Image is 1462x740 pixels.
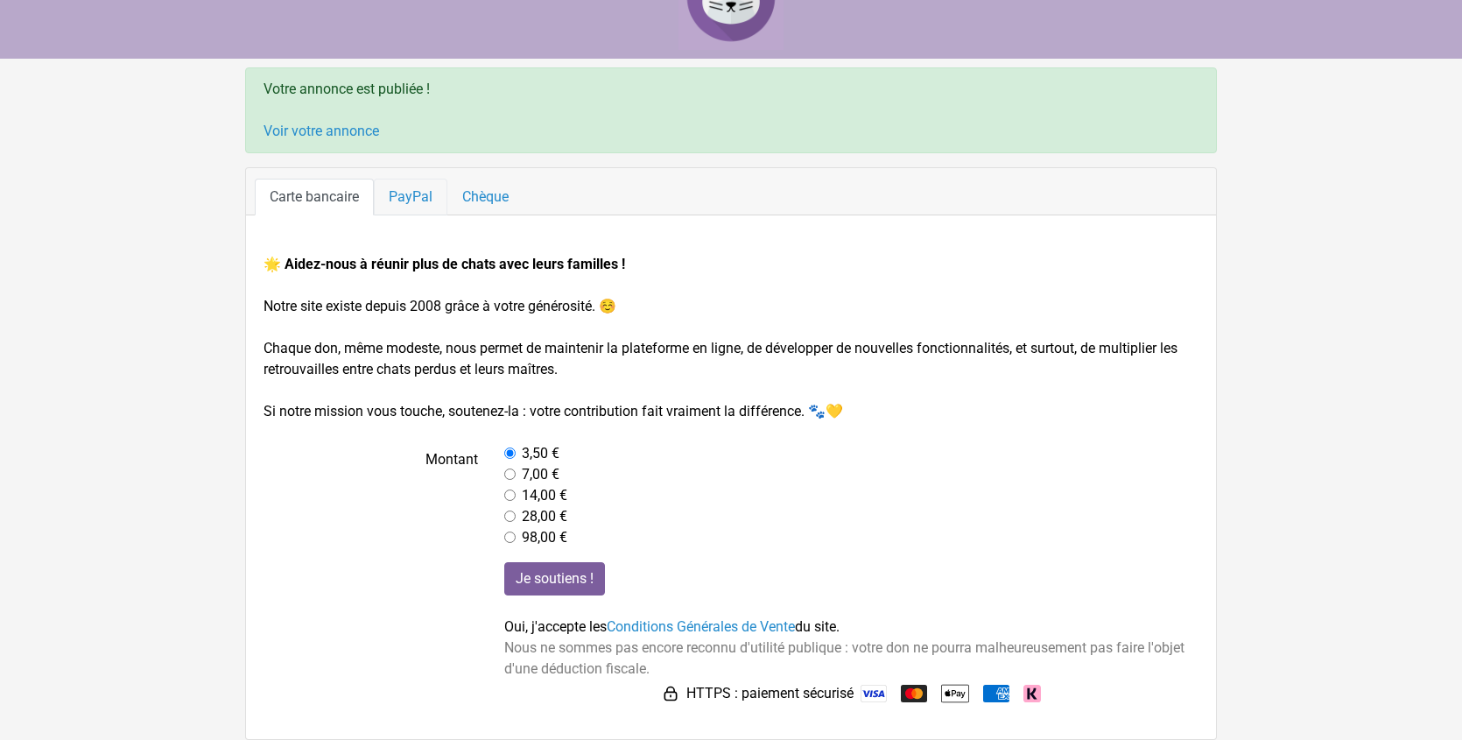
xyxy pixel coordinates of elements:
label: 98,00 € [522,527,567,548]
label: 14,00 € [522,485,567,506]
label: 28,00 € [522,506,567,527]
label: 3,50 € [522,443,559,464]
label: 7,00 € [522,464,559,485]
a: Chèque [447,179,524,215]
img: Visa [861,685,887,702]
span: HTTPS : paiement sécurisé [686,683,854,704]
strong: 🌟 Aidez-nous à réunir plus de chats avec leurs familles ! [264,256,625,272]
a: PayPal [374,179,447,215]
img: HTTPS : paiement sécurisé [662,685,679,702]
a: Voir votre annonce [264,123,379,139]
label: Montant [250,443,491,548]
img: American Express [983,685,1009,702]
img: Apple Pay [941,680,969,708]
img: Mastercard [901,685,927,702]
div: Votre annonce est publiée ! [245,67,1217,153]
a: Conditions Générales de Vente [607,618,795,635]
span: Nous ne sommes pas encore reconnu d'utilité publique : votre don ne pourra malheureusement pas fa... [504,639,1184,677]
input: Je soutiens ! [504,562,605,596]
img: Klarna [1023,685,1041,702]
span: Oui, j'accepte les du site. [504,618,840,635]
a: Carte bancaire [255,179,374,215]
form: Notre site existe depuis 2008 grâce à votre générosité. ☺️ Chaque don, même modeste, nous permet ... [264,254,1198,708]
